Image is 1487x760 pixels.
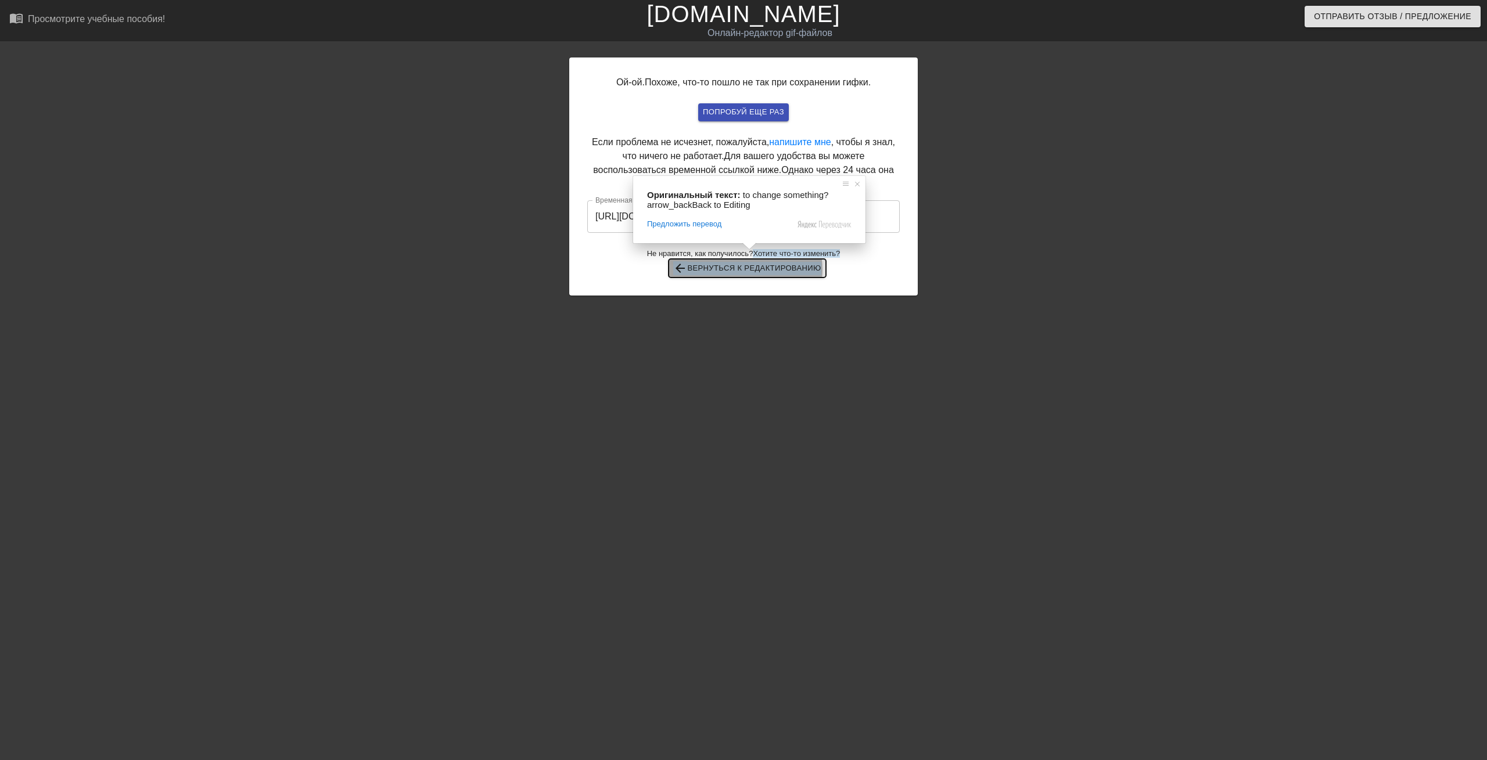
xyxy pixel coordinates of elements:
ya-tr-span: Просмотрите учебные пособия! [28,14,165,24]
ya-tr-span: Если проблема не исчезнет, пожалуйста, [592,137,769,147]
ya-tr-span: Не нравится, как получилось? [647,249,753,258]
ya-tr-span: Похоже, что-то пошло не так при сохранении гифки. [645,77,871,87]
ya-tr-span: попробуй еще раз [703,106,784,119]
span: to change something?arrow_backBack to Editing [647,190,828,210]
button: Вернуться к редактированию [669,259,825,278]
a: [DOMAIN_NAME] [646,1,840,27]
button: Отправить Отзыв / Предложение [1305,6,1481,27]
a: Просмотрите учебные пособия! [9,11,165,29]
a: напишите мне [769,137,831,147]
ya-tr-span: Вернуться к редактированию [687,262,821,275]
button: попробуй еще раз [698,103,789,121]
ya-tr-span: Онлайн-редактор gif-файлов [707,28,832,38]
ya-tr-span: Хотите что-то изменить? [753,249,840,258]
ya-tr-span: Для вашего удобства вы можете воспользоваться временной ссылкой ниже. [593,151,864,175]
span: Предложить перевод [647,219,721,229]
ya-tr-span: Ой-ой. [616,77,645,87]
ya-tr-span: Отправить Отзыв / Предложение [1314,9,1471,24]
ya-tr-span: arrow_back [673,261,687,275]
span: Оригинальный текст: [647,190,741,200]
ya-tr-span: Однако через 24 часа она перестанет работать. [697,165,894,189]
input: голый [587,200,900,233]
ya-tr-span: , чтобы я знал, что ничего не работает. [623,137,895,161]
ya-tr-span: menu_book_бук меню [9,11,94,25]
